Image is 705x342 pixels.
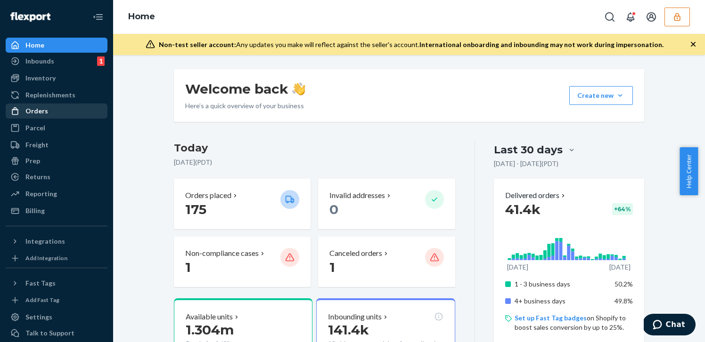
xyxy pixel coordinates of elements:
div: Fast Tags [25,278,56,288]
button: Invalid addresses 0 [318,179,455,229]
a: Inbounds1 [6,54,107,69]
img: hand-wave emoji [292,82,305,95]
a: Prep [6,153,107,168]
button: Open Search Box [600,8,619,26]
div: Talk to Support [25,328,74,338]
button: Canceled orders 1 [318,237,455,287]
span: 41.4k [505,201,541,217]
span: 0 [329,201,338,217]
div: Settings [25,312,52,322]
p: Inbounding units [328,311,382,322]
button: Create new [569,86,633,105]
div: Reporting [25,189,57,199]
a: Freight [6,137,107,152]
button: Open account menu [642,8,661,26]
div: Any updates you make will reflect against the seller's account. [159,40,664,49]
div: Last 30 days [494,143,563,157]
button: Non-compliance cases 1 [174,237,311,287]
a: Add Fast Tag [6,294,107,306]
button: Close Navigation [89,8,107,26]
span: 49.8% [615,297,633,305]
div: Integrations [25,237,65,246]
p: Non-compliance cases [185,248,259,259]
span: 175 [185,201,206,217]
span: Non-test seller account: [159,40,236,48]
a: Orders [6,103,107,119]
a: Inventory [6,71,107,86]
div: Freight [25,140,49,150]
h3: Today [174,141,455,156]
p: Here’s a quick overview of your business [185,101,305,111]
h1: Welcome back [185,80,305,97]
div: 1 [97,56,105,66]
a: Reporting [6,186,107,201]
button: Open notifications [621,8,640,26]
iframe: Opens a widget where you can chat to one of our agents [644,314,696,337]
p: Invalid addresses [329,190,385,201]
a: Replenishments [6,87,107,103]
div: Home [25,40,44,50]
a: Home [6,38,107,53]
p: Available units [186,311,233,322]
p: Orders placed [185,190,231,201]
span: 50.2% [615,280,633,288]
a: Returns [6,169,107,184]
p: 4+ business days [515,296,607,306]
span: 1 [329,259,335,275]
button: Integrations [6,234,107,249]
p: [DATE] [609,262,631,272]
a: Settings [6,310,107,325]
div: Add Fast Tag [25,296,59,304]
p: [DATE] ( PDT ) [174,158,455,167]
button: Fast Tags [6,276,107,291]
a: Billing [6,203,107,218]
p: on Shopify to boost sales conversion by up to 25%. [515,313,633,332]
div: Inbounds [25,56,54,66]
a: Home [128,11,155,22]
span: 1.304m [186,322,234,338]
ol: breadcrumbs [121,3,163,31]
span: 141.4k [328,322,369,338]
button: Help Center [680,147,698,195]
p: [DATE] - [DATE] ( PDT ) [494,159,558,168]
img: Flexport logo [10,12,50,22]
button: Talk to Support [6,326,107,341]
a: Parcel [6,120,107,135]
div: Parcel [25,123,45,133]
button: Orders placed 175 [174,179,311,229]
div: Replenishments [25,90,75,100]
p: 1 - 3 business days [515,279,607,289]
div: Orders [25,106,48,116]
div: Prep [25,156,40,166]
div: + 64 % [612,203,633,215]
span: International onboarding and inbounding may not work during impersonation. [419,40,664,48]
div: Returns [25,172,50,182]
div: Inventory [25,73,56,83]
span: 1 [185,259,191,275]
p: [DATE] [507,262,528,272]
a: Set up Fast Tag badges [515,314,587,322]
a: Add Integration [6,253,107,264]
button: Delivered orders [505,190,567,201]
p: Canceled orders [329,248,382,259]
div: Billing [25,206,45,215]
div: Add Integration [25,254,67,262]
